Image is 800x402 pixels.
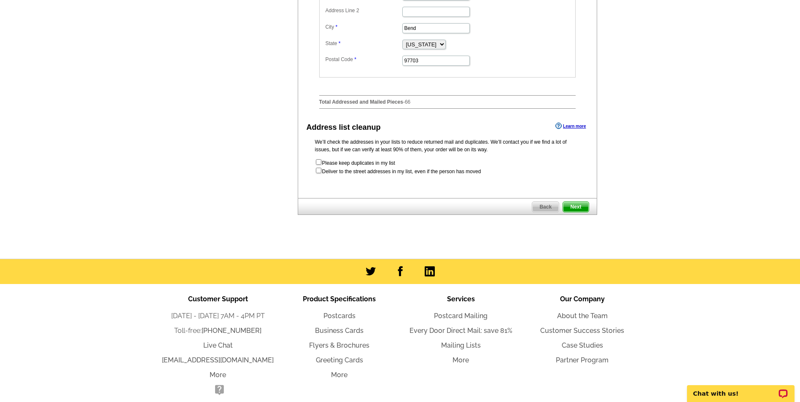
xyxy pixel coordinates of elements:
[326,40,401,47] label: State
[532,201,559,212] a: Back
[210,371,226,379] a: More
[326,23,401,31] label: City
[447,295,475,303] span: Services
[315,158,580,175] form: Please keep duplicates in my list Deliver to the street addresses in my list, even if the person ...
[434,312,488,320] a: Postcard Mailing
[405,99,410,105] span: 66
[453,356,469,364] a: More
[331,371,347,379] a: More
[562,341,603,349] a: Case Studies
[203,341,233,349] a: Live Chat
[441,341,481,349] a: Mailing Lists
[681,375,800,402] iframe: LiveChat chat widget
[316,356,363,364] a: Greeting Cards
[315,327,364,335] a: Business Cards
[563,202,588,212] span: Next
[560,295,605,303] span: Our Company
[540,327,624,335] a: Customer Success Stories
[556,356,609,364] a: Partner Program
[157,326,279,336] li: Toll-free:
[557,312,608,320] a: About the Team
[309,341,369,349] a: Flyers & Brochures
[532,202,559,212] span: Back
[202,327,261,335] a: [PHONE_NUMBER]
[188,295,248,303] span: Customer Support
[326,7,401,14] label: Address Line 2
[409,327,512,335] a: Every Door Direct Mail: save 81%
[315,138,580,153] p: We’ll check the addresses in your lists to reduce returned mail and duplicates. We’ll contact you...
[157,311,279,321] li: [DATE] - [DATE] 7AM - 4PM PT
[162,356,274,364] a: [EMAIL_ADDRESS][DOMAIN_NAME]
[323,312,356,320] a: Postcards
[307,122,381,133] div: Address list cleanup
[326,56,401,63] label: Postal Code
[303,295,376,303] span: Product Specifications
[555,123,586,129] a: Learn more
[319,99,403,105] strong: Total Addressed and Mailed Pieces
